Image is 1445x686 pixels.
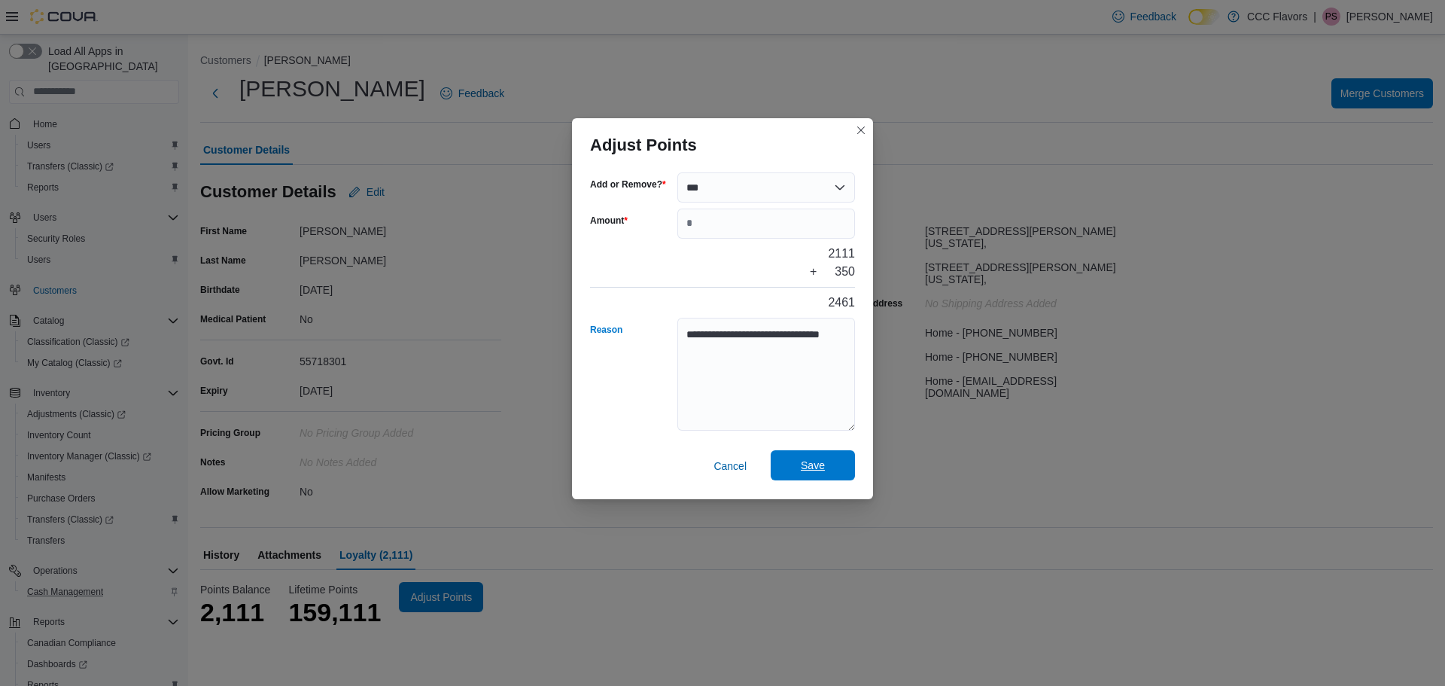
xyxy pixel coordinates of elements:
[835,263,855,281] div: 350
[713,459,747,474] span: Cancel
[707,451,753,481] button: Cancel
[828,294,855,312] div: 2461
[590,324,622,336] label: Reason
[590,178,666,191] label: Add or Remove?
[810,263,817,281] div: +
[771,450,855,480] button: Save
[828,245,855,263] div: 2111
[852,121,870,139] button: Closes this modal window
[590,215,628,227] label: Amount
[801,458,825,473] span: Save
[590,136,697,154] h3: Adjust Points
